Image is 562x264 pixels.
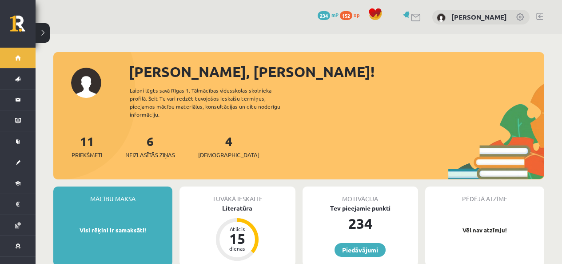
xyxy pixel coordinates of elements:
div: Mācību maksa [53,187,172,203]
a: 234 mP [318,11,339,18]
div: Tev pieejamie punkti [303,203,418,213]
div: 15 [224,232,251,246]
a: 152 xp [340,11,364,18]
span: 152 [340,11,352,20]
a: 4[DEMOGRAPHIC_DATA] [198,133,259,159]
div: dienas [224,246,251,251]
p: Visi rēķini ir samaksāti! [58,226,168,235]
span: [DEMOGRAPHIC_DATA] [198,150,259,159]
img: Marija Skudra [437,13,446,22]
span: 234 [318,11,330,20]
span: Priekšmeti [72,150,102,159]
a: Literatūra Atlicis 15 dienas [179,203,295,262]
a: 11Priekšmeti [72,133,102,159]
div: 234 [303,213,418,234]
div: Laipni lūgts savā Rīgas 1. Tālmācības vidusskolas skolnieka profilā. Šeit Tu vari redzēt tuvojošo... [130,86,296,118]
div: [PERSON_NAME], [PERSON_NAME]! [129,61,544,82]
div: Tuvākā ieskaite [179,187,295,203]
div: Literatūra [179,203,295,213]
a: Rīgas 1. Tālmācības vidusskola [10,16,36,38]
span: mP [331,11,339,18]
div: Atlicis [224,226,251,232]
a: Piedāvājumi [335,243,386,257]
a: 6Neizlasītās ziņas [125,133,175,159]
div: Motivācija [303,187,418,203]
p: Vēl nav atzīmju! [430,226,540,235]
span: xp [354,11,359,18]
a: [PERSON_NAME] [451,12,507,21]
span: Neizlasītās ziņas [125,150,175,159]
div: Pēdējā atzīme [425,187,544,203]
